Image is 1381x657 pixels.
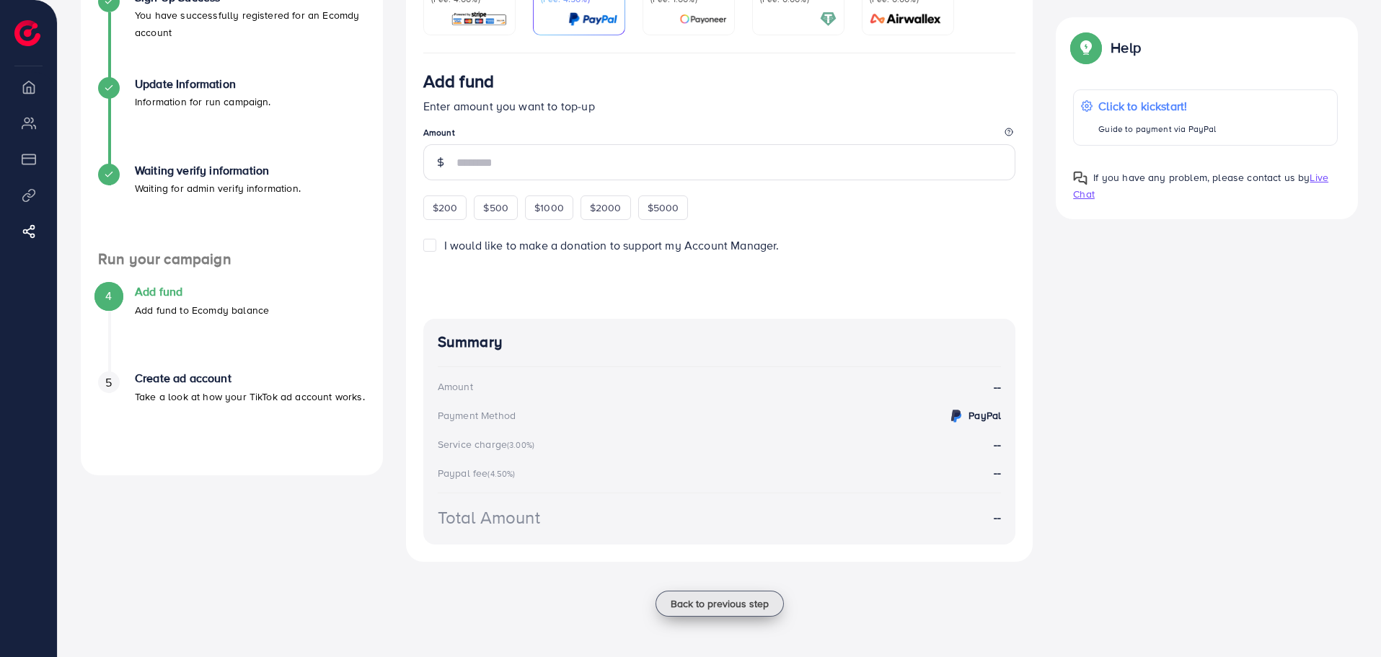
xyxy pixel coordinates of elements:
p: Help [1111,39,1141,56]
div: Amount [438,379,473,394]
h4: Create ad account [135,371,365,385]
li: Waiting verify information [81,164,383,250]
h4: Summary [438,333,1002,351]
div: Service charge [438,437,539,451]
span: 5 [105,374,112,391]
li: Add fund [81,285,383,371]
img: card [568,11,617,27]
iframe: Chat [1320,592,1370,646]
li: Update Information [81,77,383,164]
p: Guide to payment via PayPal [1098,120,1216,138]
strong: -- [994,436,1001,452]
h3: Add fund [423,71,494,92]
img: Popup guide [1073,35,1099,61]
small: (4.50%) [487,468,515,480]
p: Waiting for admin verify information. [135,180,301,197]
div: Payment Method [438,408,516,423]
div: Paypal fee [438,466,520,480]
img: credit [948,407,965,425]
h4: Add fund [135,285,269,299]
img: logo [14,20,40,46]
img: card [451,11,508,27]
div: Total Amount [438,505,540,530]
p: Take a look at how your TikTok ad account works. [135,388,365,405]
span: $500 [483,200,508,215]
p: You have successfully registered for an Ecomdy account [135,6,366,41]
span: I would like to make a donation to support my Account Manager. [444,237,780,253]
span: Back to previous step [671,596,769,611]
h4: Update Information [135,77,271,91]
p: Click to kickstart! [1098,97,1216,115]
h4: Run your campaign [81,250,383,268]
legend: Amount [423,126,1016,144]
span: $2000 [590,200,622,215]
span: $200 [433,200,458,215]
span: $1000 [534,200,564,215]
h4: Waiting verify information [135,164,301,177]
p: Enter amount you want to top-up [423,97,1016,115]
strong: -- [994,464,1001,480]
p: Add fund to Ecomdy balance [135,301,269,319]
p: Information for run campaign. [135,93,271,110]
strong: PayPal [969,408,1001,423]
img: card [820,11,837,27]
img: Popup guide [1073,171,1087,185]
span: If you have any problem, please contact us by [1093,170,1310,185]
img: card [679,11,727,27]
button: Back to previous step [656,591,784,617]
li: Create ad account [81,371,383,458]
span: 4 [105,288,112,304]
strong: -- [994,509,1001,526]
img: card [865,11,946,27]
strong: -- [994,379,1001,395]
span: $5000 [648,200,679,215]
small: (3.00%) [507,439,534,451]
